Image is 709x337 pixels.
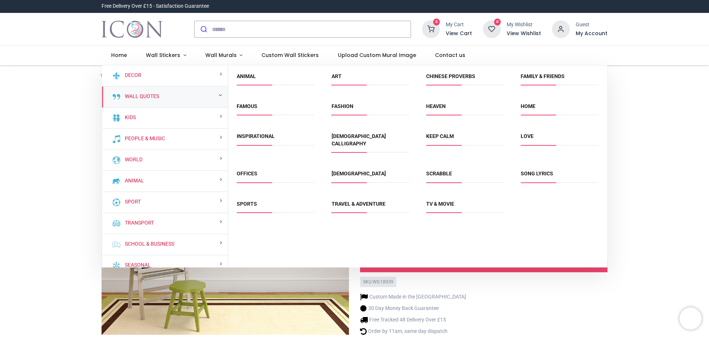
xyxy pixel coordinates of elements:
[452,3,607,10] iframe: Customer reviews powered by Trustpilot
[237,73,314,85] span: Animal
[521,133,534,139] a: Love
[332,73,409,85] span: Art
[237,103,314,115] span: Famous
[332,133,386,146] a: [DEMOGRAPHIC_DATA] Calligraphy
[360,304,466,312] li: 30 Day Money Back Guarantee
[146,51,180,59] span: Wall Stickers
[112,92,121,101] img: Wall Quotes
[102,19,162,40] img: Icon Wall Stickers
[332,201,386,207] a: Travel & Adventure
[433,18,440,26] sup: 0
[237,201,257,207] a: Sports
[446,21,472,28] div: My Cart
[507,30,541,37] a: View Wishlist
[494,18,501,26] sup: 0
[112,261,121,270] img: Seasonal
[426,171,452,176] a: Scrabble
[332,171,386,176] a: [DEMOGRAPHIC_DATA]
[426,133,454,139] a: Keep Calm
[446,30,472,37] a: View Cart
[426,201,454,207] a: TV & Movie
[122,177,144,185] a: Animal
[122,240,174,248] a: School & Business
[122,72,141,79] a: Decor
[332,200,409,213] span: Travel & Adventure
[426,73,475,79] a: Chinese Proverbs
[426,103,446,109] a: Heaven
[576,30,607,37] a: My Account
[122,114,136,121] a: Kids
[122,198,141,206] a: Sport
[338,51,416,59] span: Upload Custom Mural Image
[435,51,465,59] span: Contact us
[112,156,121,165] img: World
[112,219,121,228] img: Transport
[521,103,535,109] a: Home
[122,156,143,164] a: World
[332,103,409,115] span: Fashion
[507,21,541,28] div: My Wishlist
[332,103,353,109] a: Fashion
[237,133,275,139] a: Inspirational
[426,103,504,115] span: Heaven
[112,198,121,207] img: Sport
[426,133,504,145] span: Keep Calm
[112,114,121,122] img: Kids
[679,307,702,330] iframe: Brevo live chat
[112,240,121,249] img: School & Business
[332,73,342,79] a: Art
[521,171,553,176] a: Song Lyrics
[112,135,121,144] img: People & Music
[521,103,598,115] span: Home
[122,93,159,100] a: Wall Quotes
[122,219,154,227] a: Transport
[195,21,212,37] button: Submit
[237,133,314,145] span: Inspirational
[422,26,440,32] a: 0
[102,19,162,40] a: Logo of Icon Wall Stickers
[237,171,257,176] a: Offices
[102,3,209,10] div: Free Delivery Over £15 - Satisfaction Guarantee
[136,46,196,65] a: Wall Stickers
[112,177,121,186] img: Animal
[111,51,127,59] span: Home
[360,277,396,287] div: SKU: WS-18939
[360,293,466,301] li: Custom Made in the [GEOGRAPHIC_DATA]
[237,170,314,182] span: Offices
[237,73,256,79] a: Animal
[360,327,466,335] li: Order by 11am, same day dispatch
[332,133,409,152] span: Islamic Calligraphy
[122,262,151,269] a: Seasonal
[521,133,598,145] span: Love
[426,200,504,213] span: TV & Movie
[112,71,121,80] img: Decor
[332,170,409,182] span: Christian
[521,73,598,85] span: Family & Friends
[122,135,165,142] a: People & Music
[360,316,466,324] li: Free Tracked 48 Delivery Over £15
[576,21,607,28] div: Guest
[483,26,501,32] a: 0
[521,73,565,79] a: Family & Friends
[237,103,257,109] a: Famous
[261,51,319,59] span: Custom Wall Stickers
[237,200,314,213] span: Sports
[426,73,504,85] span: Chinese Proverbs
[205,51,237,59] span: Wall Murals
[521,170,598,182] span: Song Lyrics
[426,170,504,182] span: Scrabble
[196,46,252,65] a: Wall Murals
